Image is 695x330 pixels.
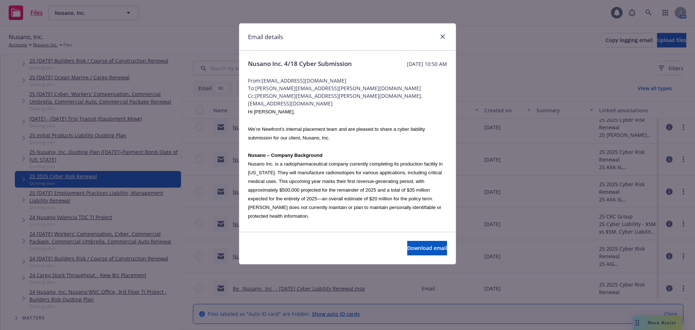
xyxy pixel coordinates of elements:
span: We’re Newfront’s internal placement team and are pleased to share a cyber liability submission fo... [248,126,425,141]
span: Hi [PERSON_NAME], [248,109,295,114]
button: Download email [407,241,447,255]
a: close [438,32,447,41]
span: Nusano Inc. is a radiopharmaceutical company currently completing its production facility in [US_... [248,161,443,219]
span: [DATE] 10:50 AM [407,60,447,68]
h1: Email details [248,32,283,42]
span: Nusano – Company Background [248,153,323,158]
span: Download email [407,245,447,251]
span: To: [PERSON_NAME][EMAIL_ADDRESS][PERSON_NAME][DOMAIN_NAME] [248,84,447,92]
span: Insurance Submission for Cyber Liability [248,231,342,236]
span: Cc: [PERSON_NAME][EMAIL_ADDRESS][PERSON_NAME][DOMAIN_NAME],[EMAIL_ADDRESS][DOMAIN_NAME] [248,92,447,107]
span: From: [EMAIL_ADDRESS][DOMAIN_NAME] [248,77,447,84]
span: Nusano Inc. 4/18 Cyber Submission [248,59,352,68]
